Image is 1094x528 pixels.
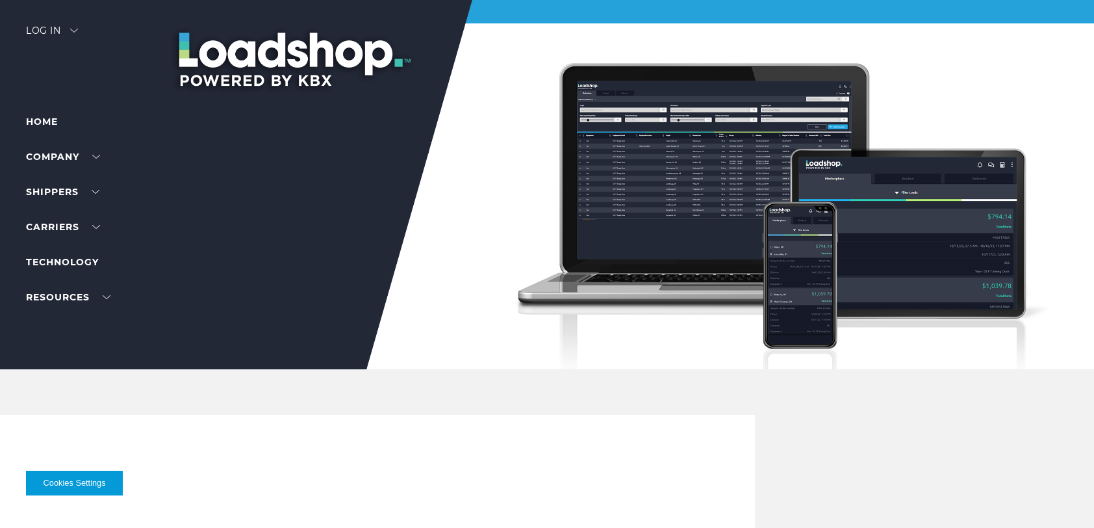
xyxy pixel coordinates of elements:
[26,186,99,198] a: SHIPPERS
[26,291,110,303] a: RESOURCES
[26,256,99,268] a: Technology
[1029,466,1094,528] iframe: Chat Widget
[26,471,123,495] button: Cookies Settings
[70,29,78,33] img: arrow
[498,26,596,83] img: kbx logo
[26,221,100,233] a: Carriers
[26,116,58,127] a: Home
[26,26,78,45] div: Log in
[26,151,100,163] a: Company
